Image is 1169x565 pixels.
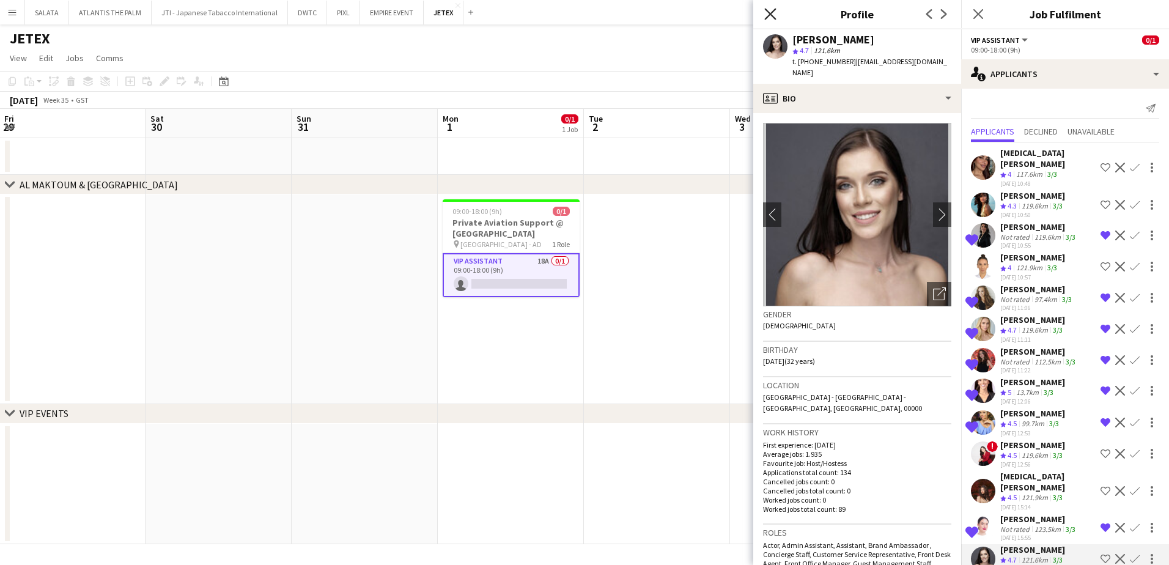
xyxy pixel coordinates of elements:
div: [DATE] 12:06 [1000,397,1065,405]
span: 0/1 [553,207,570,216]
span: 30 [149,120,164,134]
span: 29 [2,120,14,134]
span: 4.3 [1008,201,1017,210]
app-skills-label: 3/3 [1053,493,1063,502]
div: [PERSON_NAME] [1000,408,1065,419]
a: Jobs [61,50,89,66]
span: 4.7 [1008,555,1017,564]
div: [PERSON_NAME] [1000,190,1065,201]
span: 4.5 [1008,493,1017,502]
h3: Profile [753,6,961,22]
span: 4.7 [800,46,809,55]
div: [PERSON_NAME] [792,34,874,45]
div: [DATE] [10,94,38,106]
app-skills-label: 3/3 [1053,325,1063,334]
span: [DEMOGRAPHIC_DATA] [763,321,836,330]
h3: Work history [763,427,951,438]
span: 4 [1008,169,1011,179]
span: View [10,53,27,64]
span: [GEOGRAPHIC_DATA] - AD [460,240,542,249]
span: Sat [150,113,164,124]
button: SALATA [25,1,69,24]
div: [DATE] 15:14 [1000,503,1096,511]
a: View [5,50,32,66]
span: 5 [1008,388,1011,397]
div: [DATE] 11:06 [1000,304,1074,312]
div: Not rated [1000,357,1032,366]
div: [PERSON_NAME] [1000,252,1065,263]
span: VIP Assistant [971,35,1020,45]
span: [GEOGRAPHIC_DATA] - [GEOGRAPHIC_DATA] - [GEOGRAPHIC_DATA], [GEOGRAPHIC_DATA], 00000 [763,393,922,413]
div: Bio [753,84,961,113]
div: Open photos pop-in [927,282,951,306]
button: JETEX [424,1,463,24]
p: Favourite job: Host/Hostess [763,459,951,468]
h3: Gender [763,309,951,320]
div: Applicants [961,59,1169,89]
span: 3 [733,120,751,134]
div: [PERSON_NAME] [1000,544,1065,555]
span: Applicants [971,127,1014,136]
span: Declined [1024,127,1058,136]
h3: Job Fulfilment [961,6,1169,22]
div: [PERSON_NAME] [1000,284,1074,295]
h1: JETEX [10,29,50,48]
app-skills-label: 3/3 [1053,201,1063,210]
app-skills-label: 3/3 [1066,525,1075,534]
button: DWTC [288,1,327,24]
h3: Roles [763,527,951,538]
span: Jobs [65,53,84,64]
div: [MEDICAL_DATA][PERSON_NAME] [1000,147,1096,169]
div: [PERSON_NAME] [1000,377,1065,388]
h3: Location [763,380,951,391]
h3: Private Aviation Support @ [GEOGRAPHIC_DATA] [443,217,580,239]
div: 119.6km [1019,451,1050,461]
p: Worked jobs total count: 89 [763,504,951,514]
p: Cancelled jobs total count: 0 [763,486,951,495]
div: [DATE] 10:48 [1000,180,1096,188]
div: [MEDICAL_DATA][PERSON_NAME] [1000,471,1096,493]
div: 1 Job [562,125,578,134]
span: 4.7 [1008,325,1017,334]
div: [DATE] 10:57 [1000,273,1065,281]
a: Comms [91,50,128,66]
app-skills-label: 3/3 [1047,169,1057,179]
app-job-card: 09:00-18:00 (9h)0/1Private Aviation Support @ [GEOGRAPHIC_DATA] [GEOGRAPHIC_DATA] - AD1 RoleVIP A... [443,199,580,297]
app-skills-label: 3/3 [1049,419,1059,428]
p: Cancelled jobs count: 0 [763,477,951,486]
button: ATLANTIS THE PALM [69,1,152,24]
div: Not rated [1000,232,1032,242]
p: Worked jobs count: 0 [763,495,951,504]
div: GST [76,95,89,105]
span: 31 [295,120,311,134]
div: AL MAKTOUM & [GEOGRAPHIC_DATA] [20,179,178,191]
img: Crew avatar or photo [763,123,951,306]
app-skills-label: 3/3 [1062,295,1072,304]
span: Sun [297,113,311,124]
div: 119.6km [1032,232,1063,242]
div: [PERSON_NAME] [1000,514,1078,525]
span: 4.5 [1008,451,1017,460]
div: 119.6km [1019,325,1050,336]
span: | [EMAIL_ADDRESS][DOMAIN_NAME] [792,57,947,77]
div: 112.5km [1032,357,1063,366]
button: VIP Assistant [971,35,1030,45]
span: 09:00-18:00 (9h) [452,207,502,216]
app-skills-label: 3/3 [1066,232,1075,242]
app-skills-label: 3/3 [1044,388,1053,397]
p: First experience: [DATE] [763,440,951,449]
span: Tue [589,113,603,124]
button: PIXL [327,1,360,24]
div: 13.7km [1014,388,1041,398]
span: Mon [443,113,459,124]
button: JTI - Japanese Tabacco International [152,1,288,24]
div: [PERSON_NAME] [1000,221,1078,232]
span: 0/1 [1142,35,1159,45]
div: Not rated [1000,525,1032,534]
div: [DATE] 11:22 [1000,366,1078,374]
h3: Birthday [763,344,951,355]
div: [DATE] 11:11 [1000,336,1065,344]
div: 09:00-18:00 (9h) [971,45,1159,54]
span: 2 [587,120,603,134]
